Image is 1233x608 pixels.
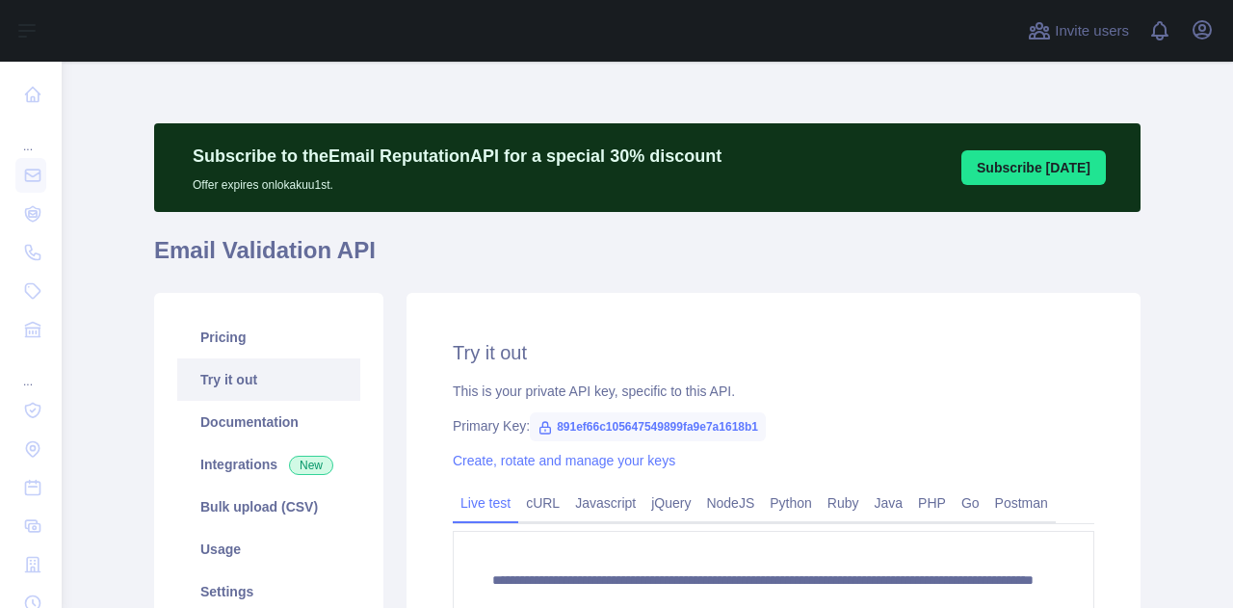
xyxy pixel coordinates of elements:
a: Documentation [177,401,360,443]
a: PHP [910,488,954,518]
a: Create, rotate and manage your keys [453,453,675,468]
button: Invite users [1024,15,1133,46]
a: Javascript [567,488,643,518]
a: Python [762,488,820,518]
a: Postman [987,488,1056,518]
span: New [289,456,333,475]
h1: Email Validation API [154,235,1141,281]
a: cURL [518,488,567,518]
a: NodeJS [698,488,762,518]
span: Invite users [1055,20,1129,42]
a: Integrations New [177,443,360,486]
a: Live test [453,488,518,518]
h2: Try it out [453,339,1094,366]
button: Subscribe [DATE] [961,150,1106,185]
a: Try it out [177,358,360,401]
div: Primary Key: [453,416,1094,436]
p: Subscribe to the Email Reputation API for a special 30 % discount [193,143,721,170]
a: Java [867,488,911,518]
a: Usage [177,528,360,570]
span: 891ef66c105647549899fa9e7a1618b1 [530,412,766,441]
p: Offer expires on lokakuu 1st. [193,170,721,193]
a: Ruby [820,488,867,518]
div: This is your private API key, specific to this API. [453,382,1094,401]
div: ... [15,351,46,389]
a: Bulk upload (CSV) [177,486,360,528]
a: Go [954,488,987,518]
a: jQuery [643,488,698,518]
a: Pricing [177,316,360,358]
div: ... [15,116,46,154]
